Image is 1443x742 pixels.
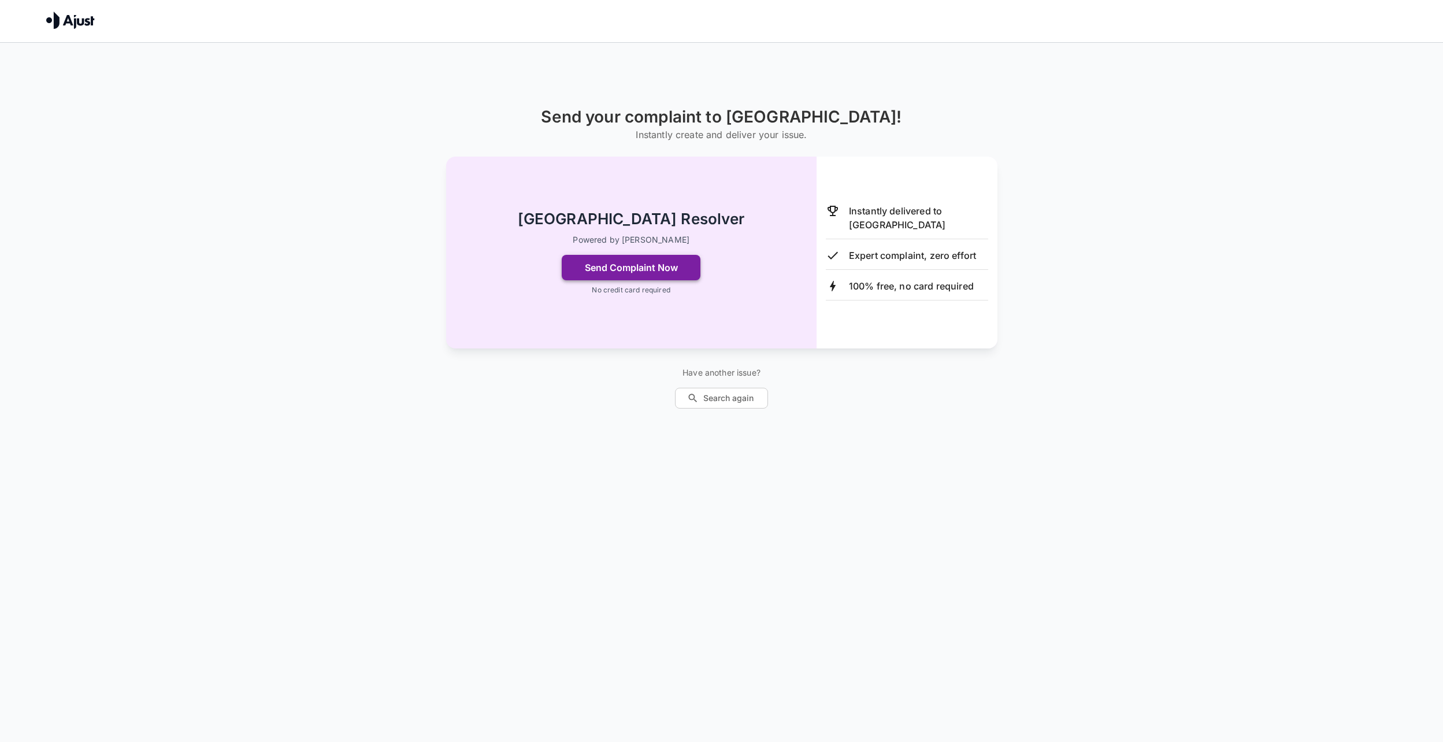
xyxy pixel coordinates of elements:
[46,12,95,29] img: Ajust
[849,204,988,232] p: Instantly delivered to [GEOGRAPHIC_DATA]
[541,127,902,143] h6: Instantly create and deliver your issue.
[541,107,902,127] h1: Send your complaint to [GEOGRAPHIC_DATA]!
[573,234,689,246] p: Powered by [PERSON_NAME]
[592,285,670,295] p: No credit card required
[849,279,974,293] p: 100% free, no card required
[562,255,700,280] button: Send Complaint Now
[675,367,768,379] p: Have another issue?
[675,388,768,409] button: Search again
[518,209,745,229] h2: [GEOGRAPHIC_DATA] Resolver
[849,248,976,262] p: Expert complaint, zero effort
